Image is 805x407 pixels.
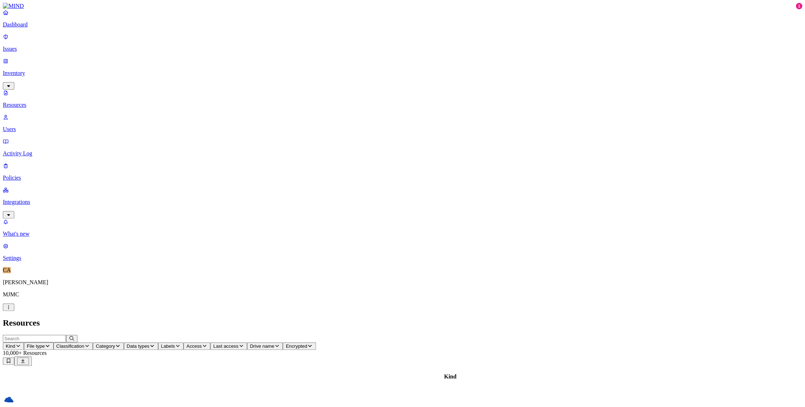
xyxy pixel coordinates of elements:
[3,34,802,52] a: Issues
[3,150,802,157] p: Activity Log
[3,162,802,181] a: Policies
[3,267,11,273] span: CA
[3,231,802,237] p: What's new
[3,199,802,205] p: Integrations
[127,343,150,349] span: Data types
[3,243,802,261] a: Settings
[3,335,66,342] input: Search
[3,255,802,261] p: Settings
[3,3,24,9] img: MIND
[56,343,85,349] span: Classification
[796,3,802,9] div: 1
[186,343,202,349] span: Access
[3,70,802,76] p: Inventory
[3,175,802,181] p: Policies
[250,343,274,349] span: Drive name
[286,343,307,349] span: Encrypted
[3,138,802,157] a: Activity Log
[3,9,802,28] a: Dashboard
[6,343,15,349] span: Kind
[3,279,802,286] p: [PERSON_NAME]
[3,3,802,9] a: MIND
[3,90,802,108] a: Resources
[96,343,115,349] span: Category
[3,58,802,89] a: Inventory
[3,114,802,132] a: Users
[3,46,802,52] p: Issues
[27,343,45,349] span: File type
[3,318,802,328] h2: Resources
[3,187,802,217] a: Integrations
[213,343,238,349] span: Last access
[3,102,802,108] p: Resources
[3,126,802,132] p: Users
[161,343,175,349] span: Labels
[3,291,802,298] p: MJMC
[4,395,14,405] img: onedrive
[3,21,802,28] p: Dashboard
[3,350,47,356] span: 10,000+ Resources
[3,218,802,237] a: What's new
